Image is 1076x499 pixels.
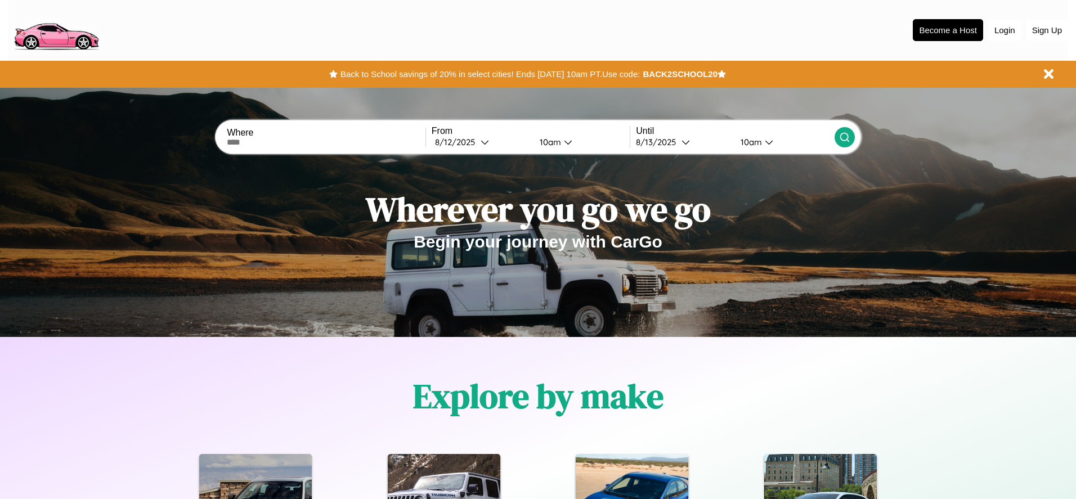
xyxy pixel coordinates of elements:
button: Back to School savings of 20% in select cities! Ends [DATE] 10am PT.Use code: [338,66,643,82]
div: 8 / 12 / 2025 [435,137,481,147]
button: Sign Up [1026,20,1068,41]
button: 8/12/2025 [432,136,531,148]
button: Login [989,20,1021,41]
h1: Explore by make [413,373,663,419]
button: 10am [732,136,834,148]
button: Become a Host [913,19,983,41]
b: BACK2SCHOOL20 [643,69,718,79]
label: Until [636,126,834,136]
div: 10am [534,137,564,147]
button: 10am [531,136,630,148]
label: Where [227,128,425,138]
div: 10am [735,137,765,147]
img: logo [8,6,104,53]
label: From [432,126,630,136]
div: 8 / 13 / 2025 [636,137,682,147]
